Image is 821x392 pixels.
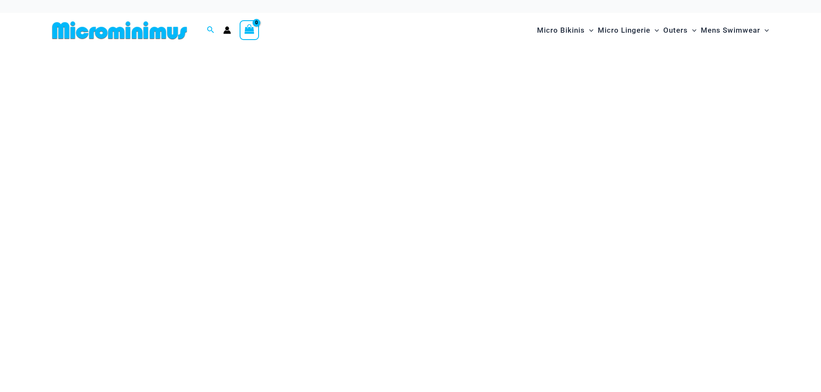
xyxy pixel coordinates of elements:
a: Micro BikinisMenu ToggleMenu Toggle [535,17,596,43]
a: OutersMenu ToggleMenu Toggle [661,17,699,43]
span: Micro Lingerie [598,19,650,41]
a: View Shopping Cart, empty [240,20,259,40]
span: Mens Swimwear [701,19,760,41]
a: Micro LingerieMenu ToggleMenu Toggle [596,17,661,43]
a: Mens SwimwearMenu ToggleMenu Toggle [699,17,771,43]
a: Search icon link [207,25,215,36]
span: Menu Toggle [760,19,769,41]
span: Menu Toggle [585,19,593,41]
span: Micro Bikinis [537,19,585,41]
span: Menu Toggle [688,19,696,41]
span: Outers [663,19,688,41]
a: Account icon link [223,26,231,34]
nav: Site Navigation [534,16,773,45]
span: Menu Toggle [650,19,659,41]
img: MM SHOP LOGO FLAT [49,21,190,40]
